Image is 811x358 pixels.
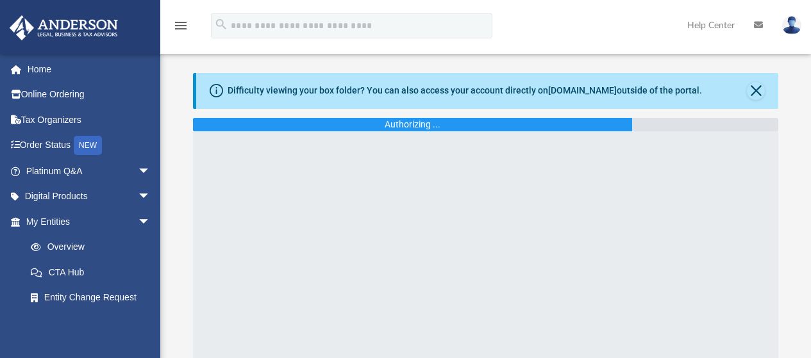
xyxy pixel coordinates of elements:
[138,184,163,210] span: arrow_drop_down
[9,56,170,82] a: Home
[138,209,163,235] span: arrow_drop_down
[385,118,440,131] div: Authorizing ...
[9,158,170,184] a: Platinum Q&Aarrow_drop_down
[173,18,188,33] i: menu
[548,85,617,95] a: [DOMAIN_NAME]
[138,158,163,184] span: arrow_drop_down
[782,16,801,35] img: User Pic
[18,310,170,336] a: Binder Walkthrough
[9,184,170,209] a: Digital Productsarrow_drop_down
[214,17,228,31] i: search
[18,234,170,260] a: Overview
[9,107,170,133] a: Tax Organizers
[74,136,102,155] div: NEW
[173,24,188,33] a: menu
[18,285,170,311] a: Entity Change Request
[747,82,765,100] button: Close
[9,82,170,108] a: Online Ordering
[9,133,170,159] a: Order StatusNEW
[228,84,702,97] div: Difficulty viewing your box folder? You can also access your account directly on outside of the p...
[6,15,122,40] img: Anderson Advisors Platinum Portal
[9,209,170,234] a: My Entitiesarrow_drop_down
[18,259,170,285] a: CTA Hub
